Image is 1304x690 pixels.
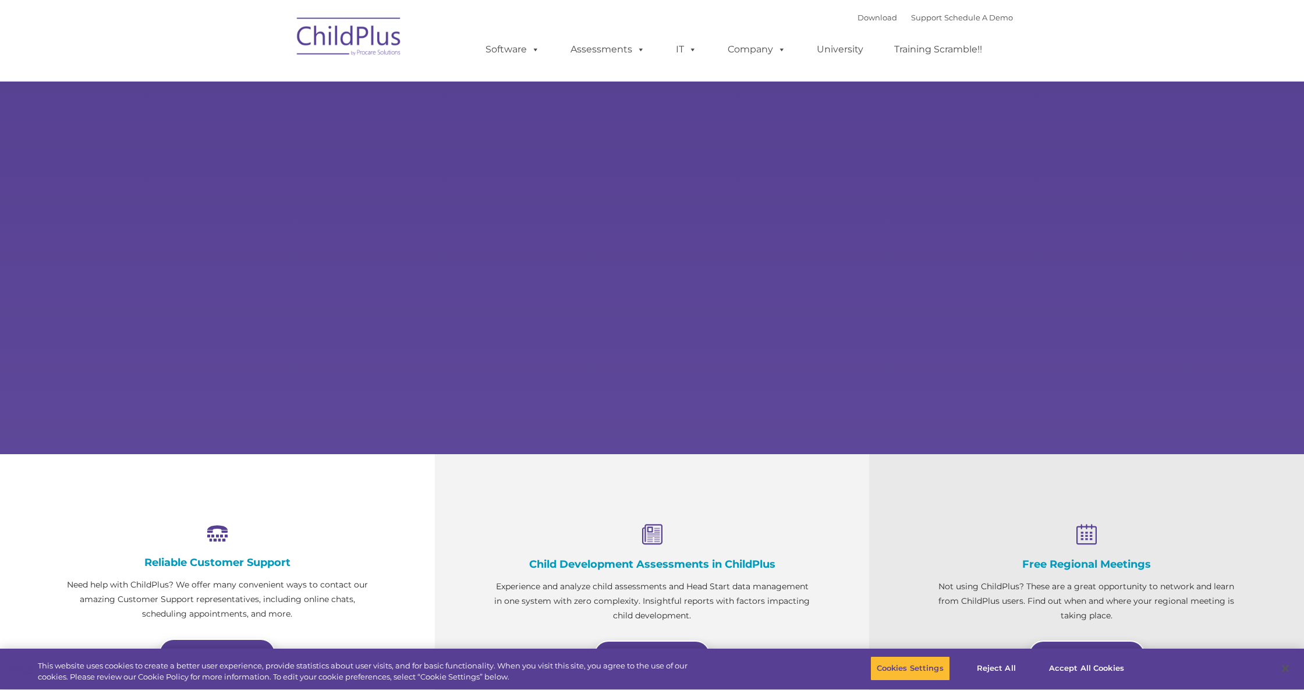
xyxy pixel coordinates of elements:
button: Close [1273,656,1298,681]
p: Experience and analyze child assessments and Head Start data management in one system with zero c... [493,579,812,623]
font: | [857,13,1013,22]
a: Support [911,13,942,22]
a: Learn More [1029,641,1145,670]
a: Training Scramble!! [883,38,994,61]
a: University [805,38,875,61]
a: Company [716,38,798,61]
p: Need help with ChildPlus? We offer many convenient ways to contact our amazing Customer Support r... [58,578,377,621]
button: Accept All Cookies [1043,656,1131,681]
a: IT [664,38,708,61]
a: Software [474,38,551,61]
a: Assessments [559,38,657,61]
button: Cookies Settings [870,656,950,681]
a: Learn More [594,641,710,670]
a: Learn more [159,639,275,668]
img: ChildPlus by Procare Solutions [291,9,408,68]
h4: Child Development Assessments in ChildPlus [493,558,812,571]
a: Download [857,13,897,22]
button: Reject All [960,656,1033,681]
h4: Free Regional Meetings [927,558,1246,571]
div: This website uses cookies to create a better user experience, provide statistics about user visit... [38,660,717,683]
h4: Reliable Customer Support [58,556,377,569]
p: Not using ChildPlus? These are a great opportunity to network and learn from ChildPlus users. Fin... [927,579,1246,623]
a: Schedule A Demo [944,13,1013,22]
